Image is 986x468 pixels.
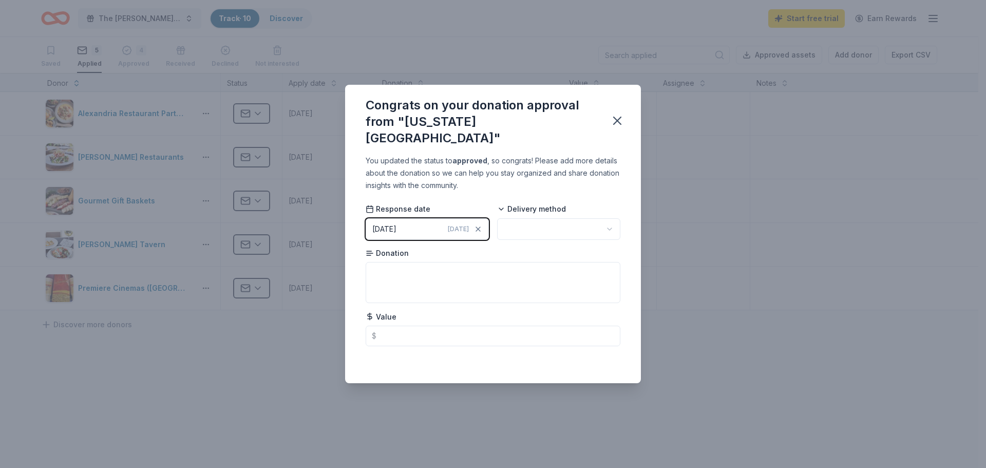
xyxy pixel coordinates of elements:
span: Value [366,312,396,322]
button: [DATE][DATE] [366,218,489,240]
b: approved [452,156,487,165]
span: Delivery method [497,204,566,214]
span: [DATE] [448,225,469,233]
div: Congrats on your donation approval from "[US_STATE][GEOGRAPHIC_DATA]" [366,97,598,146]
span: Response date [366,204,430,214]
span: Donation [366,248,409,258]
div: You updated the status to , so congrats! Please add more details about the donation so we can hel... [366,155,620,192]
div: [DATE] [372,223,396,235]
